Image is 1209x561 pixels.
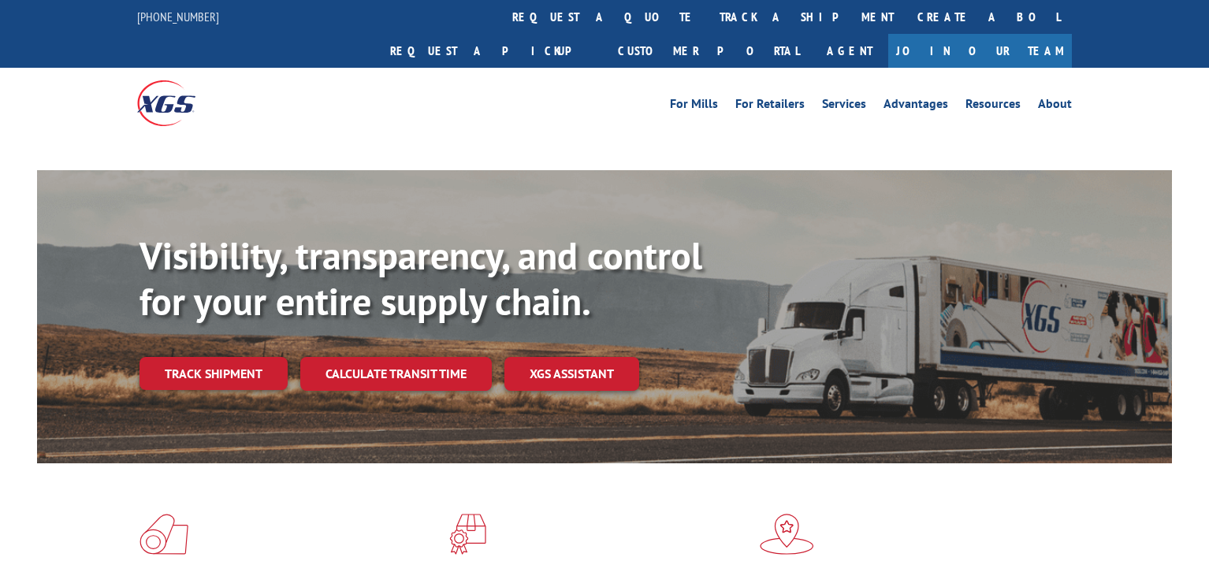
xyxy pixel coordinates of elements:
[504,357,639,391] a: XGS ASSISTANT
[139,514,188,555] img: xgs-icon-total-supply-chain-intelligence-red
[139,357,288,390] a: Track shipment
[137,9,219,24] a: [PHONE_NUMBER]
[735,98,805,115] a: For Retailers
[1038,98,1072,115] a: About
[300,357,492,391] a: Calculate transit time
[822,98,866,115] a: Services
[606,34,811,68] a: Customer Portal
[883,98,948,115] a: Advantages
[965,98,1021,115] a: Resources
[670,98,718,115] a: For Mills
[760,514,814,555] img: xgs-icon-flagship-distribution-model-red
[139,231,702,325] b: Visibility, transparency, and control for your entire supply chain.
[888,34,1072,68] a: Join Our Team
[449,514,486,555] img: xgs-icon-focused-on-flooring-red
[811,34,888,68] a: Agent
[378,34,606,68] a: Request a pickup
